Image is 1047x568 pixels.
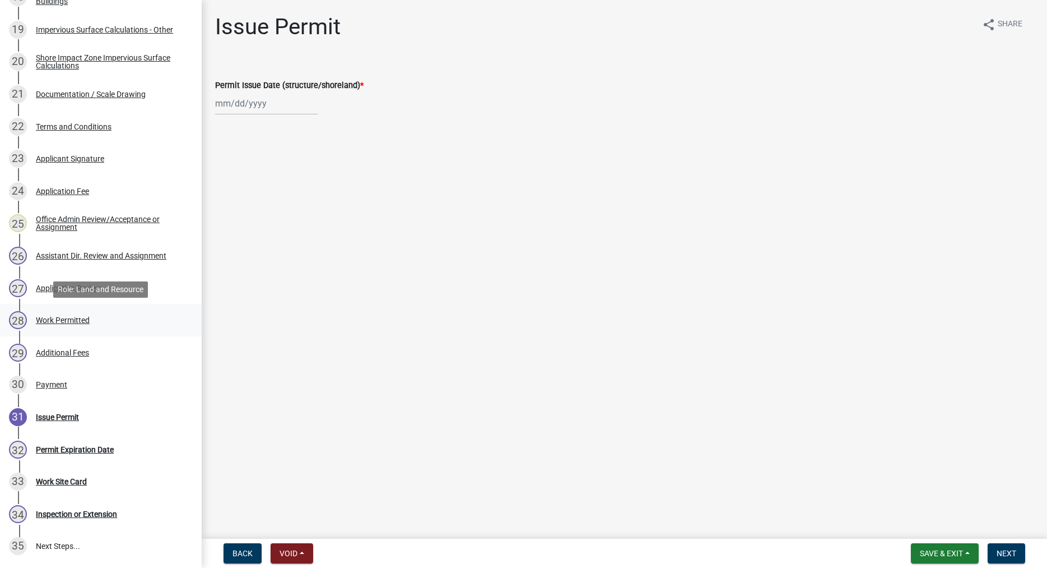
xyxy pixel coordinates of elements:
[36,413,79,421] div: Issue Permit
[9,473,27,491] div: 33
[920,549,963,558] span: Save & Exit
[998,18,1022,31] span: Share
[36,510,117,518] div: Inspection or Extension
[9,408,27,426] div: 31
[215,82,364,90] label: Permit Issue Date (structure/shoreland)
[232,549,253,558] span: Back
[9,53,27,71] div: 20
[36,215,184,231] div: Office Admin Review/Acceptance or Assignment
[9,311,27,329] div: 28
[9,279,27,297] div: 27
[36,446,114,454] div: Permit Expiration Date
[36,123,111,131] div: Terms and Conditions
[9,118,27,136] div: 22
[9,537,27,555] div: 35
[9,182,27,200] div: 24
[9,247,27,265] div: 26
[36,316,90,324] div: Work Permitted
[36,478,87,486] div: Work Site Card
[9,85,27,103] div: 21
[215,92,318,115] input: mm/dd/yyyy
[271,543,313,564] button: Void
[9,344,27,362] div: 29
[982,18,995,31] i: share
[973,13,1031,35] button: shareShare
[36,187,89,195] div: Application Fee
[9,150,27,168] div: 23
[280,549,297,558] span: Void
[36,155,104,163] div: Applicant Signature
[988,543,1025,564] button: Next
[9,505,27,523] div: 34
[36,90,146,98] div: Documentation / Scale Drawing
[36,349,89,357] div: Additional Fees
[36,252,166,260] div: Assistant Dir. Review and Assignment
[36,284,101,292] div: Application Review
[36,54,184,70] div: Shore Impact Zone Impervious Surface Calculations
[9,21,27,39] div: 19
[911,543,979,564] button: Save & Exit
[36,26,173,34] div: Impervious Surface Calculations - Other
[9,214,27,232] div: 25
[224,543,262,564] button: Back
[215,13,341,40] h1: Issue Permit
[53,281,148,298] div: Role: Land and Resource
[36,381,67,389] div: Payment
[9,441,27,459] div: 32
[9,376,27,394] div: 30
[997,549,1016,558] span: Next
